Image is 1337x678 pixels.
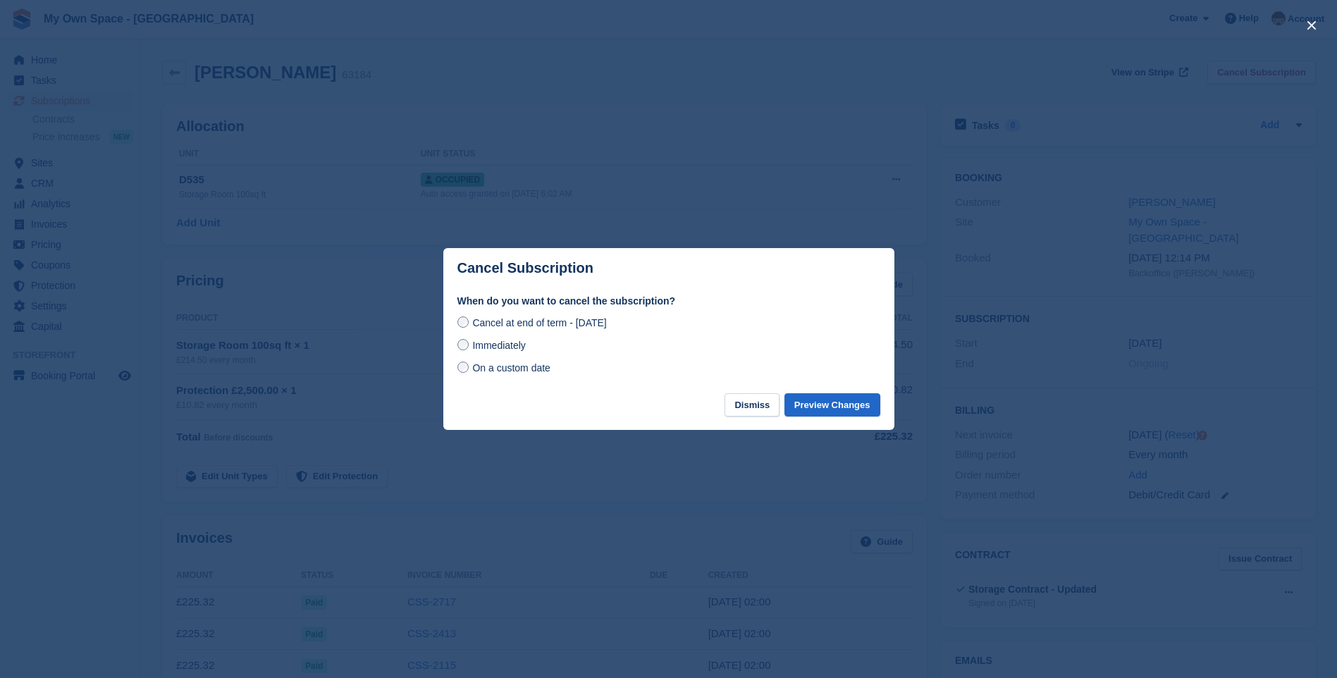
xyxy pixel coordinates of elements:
span: Immediately [472,340,525,351]
p: Cancel Subscription [457,260,593,276]
span: Cancel at end of term - [DATE] [472,317,606,328]
button: Dismiss [725,393,780,417]
input: On a custom date [457,362,469,373]
input: Immediately [457,339,469,350]
span: On a custom date [472,362,550,374]
button: Preview Changes [784,393,880,417]
input: Cancel at end of term - [DATE] [457,316,469,328]
label: When do you want to cancel the subscription? [457,294,880,309]
button: close [1300,14,1323,37]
